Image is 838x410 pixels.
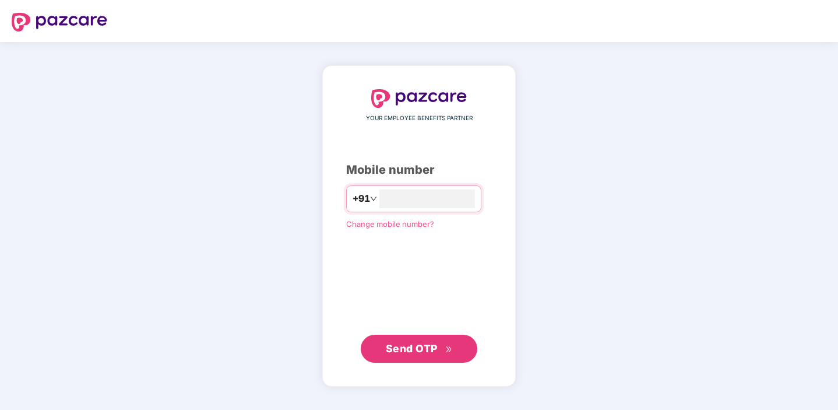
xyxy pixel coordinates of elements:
[366,114,473,123] span: YOUR EMPLOYEE BENEFITS PARTNER
[371,89,467,108] img: logo
[346,219,434,229] a: Change mobile number?
[346,161,492,179] div: Mobile number
[445,346,453,353] span: double-right
[361,335,477,363] button: Send OTPdouble-right
[386,342,438,355] span: Send OTP
[12,13,107,31] img: logo
[370,195,377,202] span: down
[353,191,370,206] span: +91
